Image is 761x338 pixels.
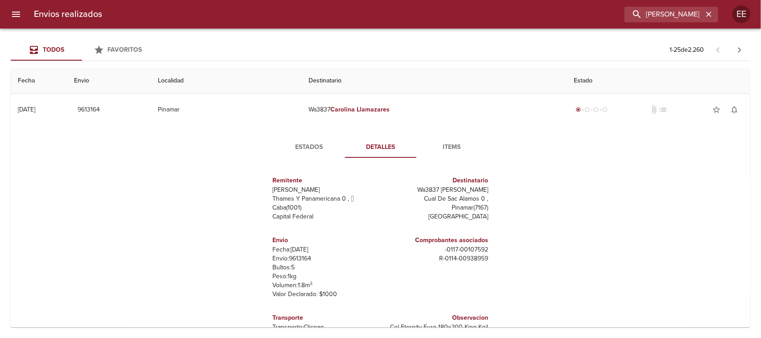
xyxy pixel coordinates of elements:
p: Envío: 9613164 [273,254,377,263]
span: Todos [43,46,64,54]
button: Agregar a favoritos [708,101,725,119]
p: Volumen: 1.8 m [273,281,377,290]
button: 9613164 [74,102,103,118]
span: Pagina siguiente [729,39,750,61]
p: Capital Federal [273,212,377,221]
th: Destinatario [301,68,567,94]
button: Activar notificaciones [725,101,743,119]
span: Estados [279,142,340,153]
h6: Remitente [273,176,377,185]
p: [GEOGRAPHIC_DATA] [384,212,489,221]
p: Peso: 1 kg [273,272,377,281]
span: 9613164 [78,104,100,115]
p: Fecha: [DATE] [273,245,377,254]
span: star_border [712,105,721,114]
span: No tiene documentos adjuntos [650,105,658,114]
p: Cual De Sac Alamos 0 , [384,194,489,203]
em: Llamazares [357,106,390,113]
div: EE [732,5,750,23]
h6: Transporte [273,313,377,323]
td: Pinamar [151,94,301,126]
span: notifications_none [730,105,739,114]
p: Transporte: Clicpaq [273,323,377,332]
h6: Observacion [384,313,489,323]
input: buscar [625,7,703,22]
span: No tiene pedido asociado [658,105,667,114]
div: [DATE] [18,106,35,113]
h6: Envios realizados [34,7,102,21]
p: Valor Declarado: $ 1000 [273,290,377,299]
div: Generado [574,105,610,114]
p: Caba ( 1001 ) [273,203,377,212]
sup: 3 [310,280,313,286]
p: Wa3837 [PERSON_NAME] [384,185,489,194]
div: Tabs detalle de guia [274,136,488,158]
h6: Comprobantes asociados [384,235,489,245]
h6: Destinatario [384,176,489,185]
th: Fecha [11,68,67,94]
span: radio_button_unchecked [603,107,608,112]
p: Pinamar ( 7167 ) [384,203,489,212]
span: Detalles [350,142,411,153]
span: Favoritos [108,46,142,54]
th: Localidad [151,68,301,94]
p: R - 0114 - 00938959 [384,254,489,263]
span: radio_button_unchecked [585,107,590,112]
p: - 0117 - 00107592 [384,245,489,254]
p: Thames Y Panamericana 0 ,   [273,194,377,203]
span: Items [422,142,482,153]
p: [PERSON_NAME] [273,185,377,194]
p: 1 - 25 de 2.260 [670,45,704,54]
button: menu [5,4,27,25]
div: Tabs Envios [11,39,153,61]
th: Estado [567,68,751,94]
h6: Envio [273,235,377,245]
td: Wa3837 [301,94,567,126]
em: Carolina [330,106,355,113]
th: Envio [67,68,151,94]
p: Bultos: 5 [273,263,377,272]
div: Abrir información de usuario [732,5,750,23]
span: radio_button_unchecked [594,107,599,112]
span: radio_button_checked [576,107,581,112]
span: Pagina anterior [708,45,729,54]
